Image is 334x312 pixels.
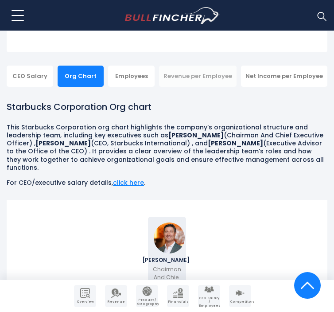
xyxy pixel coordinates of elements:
[35,139,91,148] b: [PERSON_NAME]
[198,285,220,307] a: Company Employees
[75,300,95,304] span: Overview
[208,139,263,148] b: [PERSON_NAME]
[137,298,157,306] span: Product / Geography
[148,217,186,291] a: Brian Niccol [PERSON_NAME] Chairman And Chief Executive Officer 24
[125,7,220,24] a: Go to homepage
[7,123,327,172] p: This Starbucks Corporation org chart highlights the company’s organizational structure and leader...
[241,66,327,87] div: Net Income per Employee
[229,285,251,307] a: Company Competitors
[7,100,327,113] h1: Starbucks Corporation Org chart
[105,285,127,307] a: Company Revenue
[106,300,126,304] span: Revenue
[108,66,155,87] div: Employees
[142,257,192,263] span: [PERSON_NAME]
[199,296,219,308] span: CEO Salary / Employees
[159,66,237,87] div: Revenue per Employee
[125,7,220,24] img: bullfincher logo
[230,300,250,304] span: Competitors
[7,66,53,87] div: CEO Salary
[74,285,96,307] a: Company Overview
[153,265,181,281] p: Chairman And Chief Executive Officer
[7,179,327,187] p: For CEO/executive salary details, .
[136,285,158,307] a: Company Product/Geography
[154,222,185,253] img: Brian Niccol
[168,300,188,304] span: Financials
[113,178,144,187] a: click here
[168,131,224,140] b: [PERSON_NAME]
[58,66,104,87] div: Org Chart
[167,285,189,307] a: Company Financials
